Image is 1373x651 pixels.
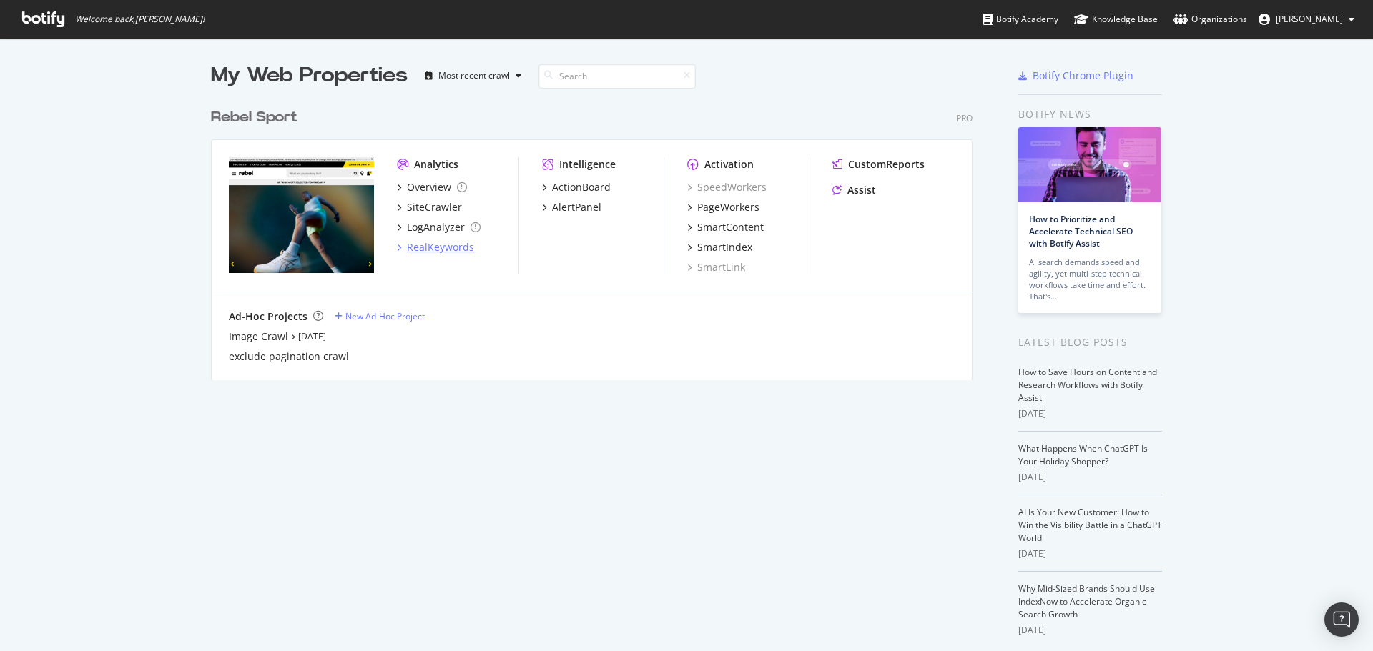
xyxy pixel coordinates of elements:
div: Ad-Hoc Projects [229,309,307,324]
a: SmartContent [687,220,764,234]
div: [DATE] [1018,624,1162,637]
a: What Happens When ChatGPT Is Your Holiday Shopper? [1018,442,1148,467]
div: My Web Properties [211,61,408,90]
a: Image Crawl [229,329,288,344]
a: SiteCrawler [397,200,462,214]
div: Assist [847,183,876,197]
a: Overview [397,180,467,194]
div: Botify Chrome Plugin [1033,69,1133,83]
a: Assist [832,183,876,197]
a: exclude pagination crawl [229,349,349,364]
a: How to Save Hours on Content and Research Workflows with Botify Assist [1018,366,1157,404]
div: Rebel Sport [211,107,297,128]
a: [DATE] [298,330,326,342]
a: LogAnalyzer [397,220,481,234]
div: grid [211,90,984,380]
img: www.rebelsport.com.au [229,157,374,273]
a: AlertPanel [542,200,601,214]
div: Knowledge Base [1074,12,1158,26]
div: [DATE] [1018,407,1162,420]
div: Latest Blog Posts [1018,334,1162,350]
div: AlertPanel [552,200,601,214]
div: AI search demands speed and agility, yet multi-step technical workflows take time and effort. Tha... [1029,257,1151,302]
div: Overview [407,180,451,194]
button: [PERSON_NAME] [1247,8,1366,31]
div: Open Intercom Messenger [1324,602,1359,637]
a: SpeedWorkers [687,180,767,194]
div: PageWorkers [697,200,759,214]
div: [DATE] [1018,471,1162,484]
span: Tania Johnston [1276,13,1343,25]
a: SmartLink [687,260,745,274]
input: Search [538,64,696,89]
div: CustomReports [848,157,925,172]
div: Botify news [1018,106,1162,122]
div: SmartContent [697,220,764,234]
div: Pro [956,112,973,124]
a: CustomReports [832,157,925,172]
a: Why Mid-Sized Brands Should Use IndexNow to Accelerate Organic Search Growth [1018,582,1155,620]
a: New Ad-Hoc Project [335,310,425,322]
div: New Ad-Hoc Project [345,310,425,322]
img: How to Prioritize and Accelerate Technical SEO with Botify Assist [1018,127,1161,202]
span: Welcome back, [PERSON_NAME] ! [75,14,205,25]
div: Botify Academy [983,12,1058,26]
div: RealKeywords [407,240,474,254]
div: SiteCrawler [407,200,462,214]
a: PageWorkers [687,200,759,214]
a: RealKeywords [397,240,474,254]
a: SmartIndex [687,240,752,254]
div: Intelligence [559,157,616,172]
div: SmartIndex [697,240,752,254]
div: Analytics [414,157,458,172]
div: LogAnalyzer [407,220,465,234]
div: Most recent crawl [438,71,510,80]
div: Organizations [1173,12,1247,26]
a: Botify Chrome Plugin [1018,69,1133,83]
div: Activation [704,157,754,172]
div: [DATE] [1018,547,1162,560]
a: Rebel Sport [211,107,303,128]
div: ActionBoard [552,180,611,194]
button: Most recent crawl [419,64,527,87]
a: ActionBoard [542,180,611,194]
a: AI Is Your New Customer: How to Win the Visibility Battle in a ChatGPT World [1018,506,1162,544]
a: How to Prioritize and Accelerate Technical SEO with Botify Assist [1029,213,1133,249]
